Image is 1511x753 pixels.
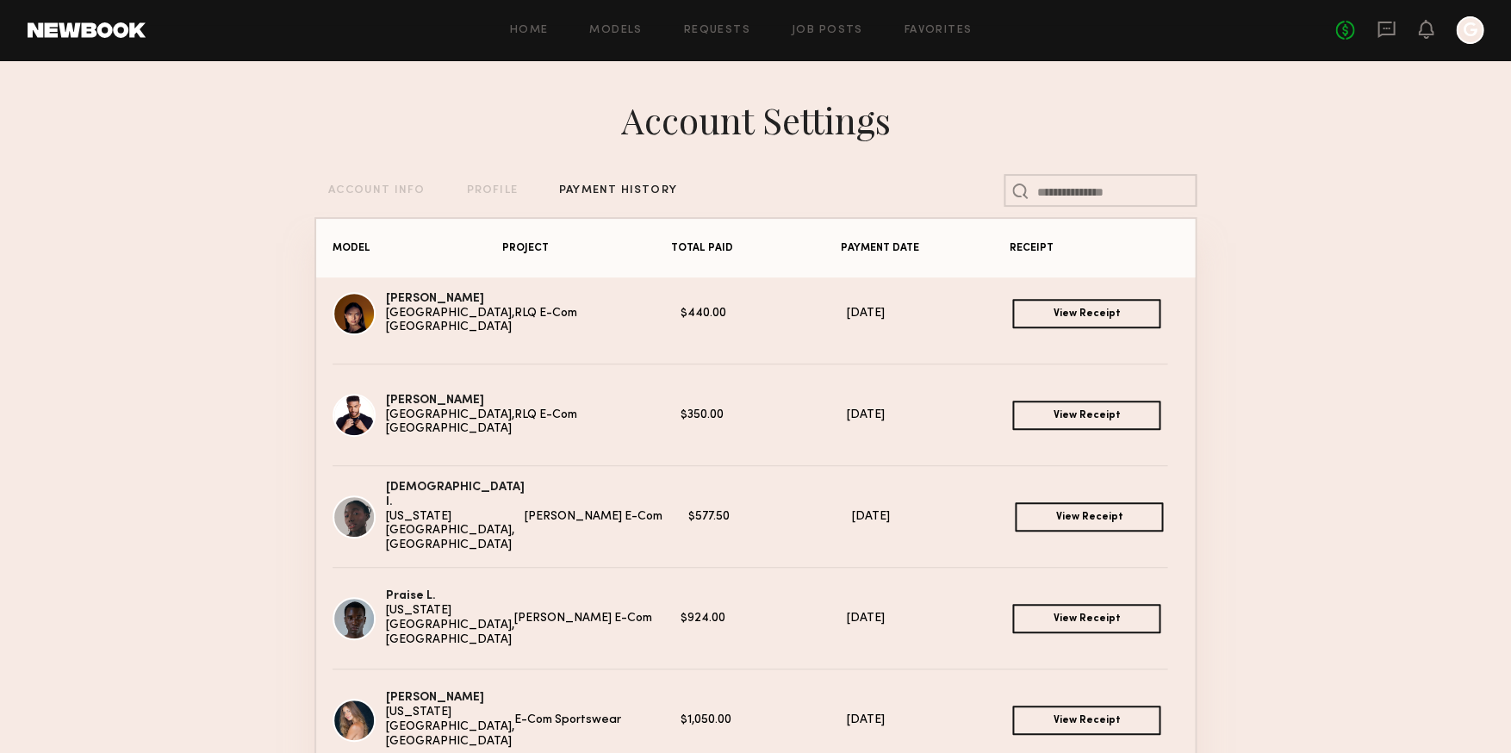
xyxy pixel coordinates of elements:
[386,604,514,647] div: [US_STATE][GEOGRAPHIC_DATA], [GEOGRAPHIC_DATA]
[466,185,517,196] div: PROFILE
[333,597,376,640] img: Praise L.
[514,713,681,728] div: E-Com Sportswear
[386,395,484,406] a: [PERSON_NAME]
[852,510,1016,525] div: [DATE]
[847,713,1013,728] div: [DATE]
[1015,502,1163,532] a: View Receipt
[386,408,514,438] div: [GEOGRAPHIC_DATA], [GEOGRAPHIC_DATA]
[1012,706,1160,735] a: View Receipt
[525,510,688,525] div: [PERSON_NAME] E-Com
[621,96,891,144] div: Account Settings
[1010,243,1178,254] div: RECEIPT
[501,243,670,254] div: PROJECT
[847,307,1013,321] div: [DATE]
[386,692,484,703] a: [PERSON_NAME]
[681,307,847,321] div: $440.00
[1012,604,1160,633] a: View Receipt
[333,495,376,538] img: Ebahi I.
[681,713,847,728] div: $1,050.00
[386,307,514,336] div: [GEOGRAPHIC_DATA], [GEOGRAPHIC_DATA]
[333,292,376,335] img: Alina K.
[328,185,425,196] div: ACCOUNT INFO
[559,185,677,196] div: PAYMENT HISTORY
[589,25,642,36] a: Models
[333,699,376,742] img: Johanna S.
[514,408,681,423] div: RLQ E-Com
[386,293,484,304] a: [PERSON_NAME]
[671,243,840,254] div: TOTAL PAID
[514,307,681,321] div: RLQ E-Com
[386,482,525,507] a: [DEMOGRAPHIC_DATA] I.
[688,510,852,525] div: $577.50
[386,590,436,601] a: Praise L.
[1456,16,1483,44] a: G
[333,394,376,437] img: Zach S.
[904,25,972,36] a: Favorites
[684,25,750,36] a: Requests
[333,243,501,254] div: MODEL
[681,612,847,626] div: $924.00
[681,408,847,423] div: $350.00
[510,25,549,36] a: Home
[847,612,1013,626] div: [DATE]
[386,510,525,553] div: [US_STATE][GEOGRAPHIC_DATA], [GEOGRAPHIC_DATA]
[514,612,681,626] div: [PERSON_NAME] E-Com
[386,706,514,749] div: [US_STATE][GEOGRAPHIC_DATA], [GEOGRAPHIC_DATA]
[1012,401,1160,430] a: View Receipt
[792,25,863,36] a: Job Posts
[847,408,1013,423] div: [DATE]
[840,243,1009,254] div: PAYMENT DATE
[1012,299,1160,328] a: View Receipt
